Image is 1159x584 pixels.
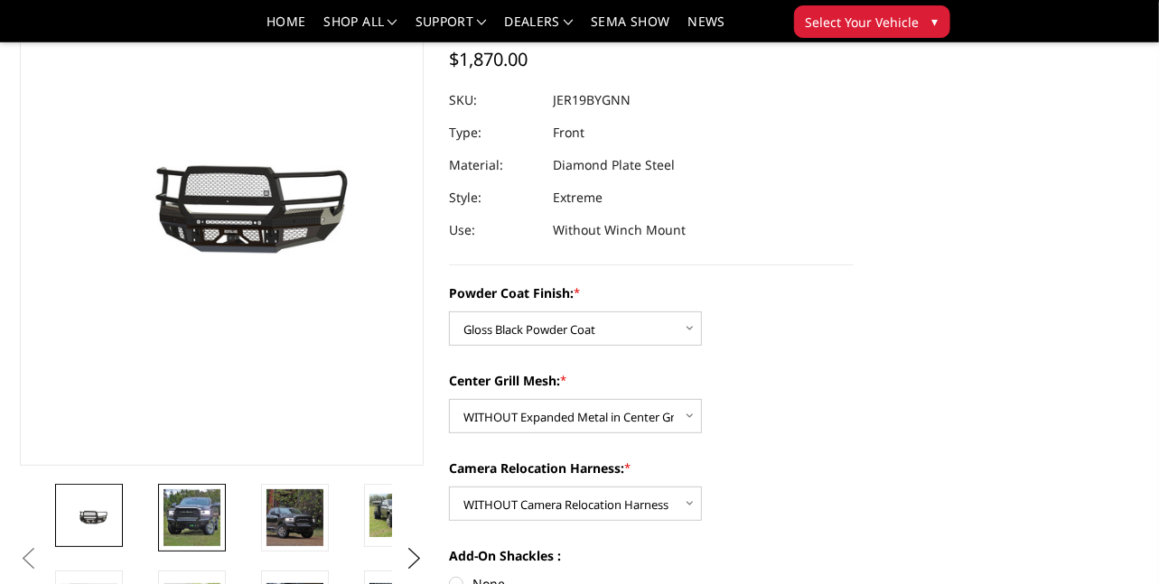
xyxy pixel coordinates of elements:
[449,84,539,116] dt: SKU:
[449,459,854,477] label: Camera Relocation Harness:
[266,489,323,546] img: 2019-2025 Ram 2500-3500 - FT Series - Extreme Front Bumper
[932,12,939,31] span: ▾
[61,502,117,528] img: 2019-2025 Ram 2500-3500 - FT Series - Extreme Front Bumper
[369,494,426,536] img: 2019-2025 Ram 2500-3500 - FT Series - Extreme Front Bumper
[553,84,631,116] dd: JER19BYGNN
[553,116,584,149] dd: Front
[416,15,487,42] a: Support
[806,13,920,32] span: Select Your Vehicle
[505,15,574,42] a: Dealers
[164,489,220,546] img: 2019-2025 Ram 2500-3500 - FT Series - Extreme Front Bumper
[553,149,675,181] dd: Diamond Plate Steel
[449,116,539,149] dt: Type:
[449,214,539,246] dt: Use:
[15,545,42,572] button: Previous
[449,371,854,390] label: Center Grill Mesh:
[266,15,305,42] a: Home
[449,47,528,71] span: $1,870.00
[449,283,854,302] label: Powder Coat Finish:
[553,181,603,214] dd: Extreme
[401,545,428,572] button: Next
[794,5,950,38] button: Select Your Vehicle
[449,149,539,181] dt: Material:
[449,546,854,565] label: Add-On Shackles :
[324,15,397,42] a: shop all
[687,15,724,42] a: News
[449,181,539,214] dt: Style:
[591,15,669,42] a: SEMA Show
[553,214,686,246] dd: Without Winch Mount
